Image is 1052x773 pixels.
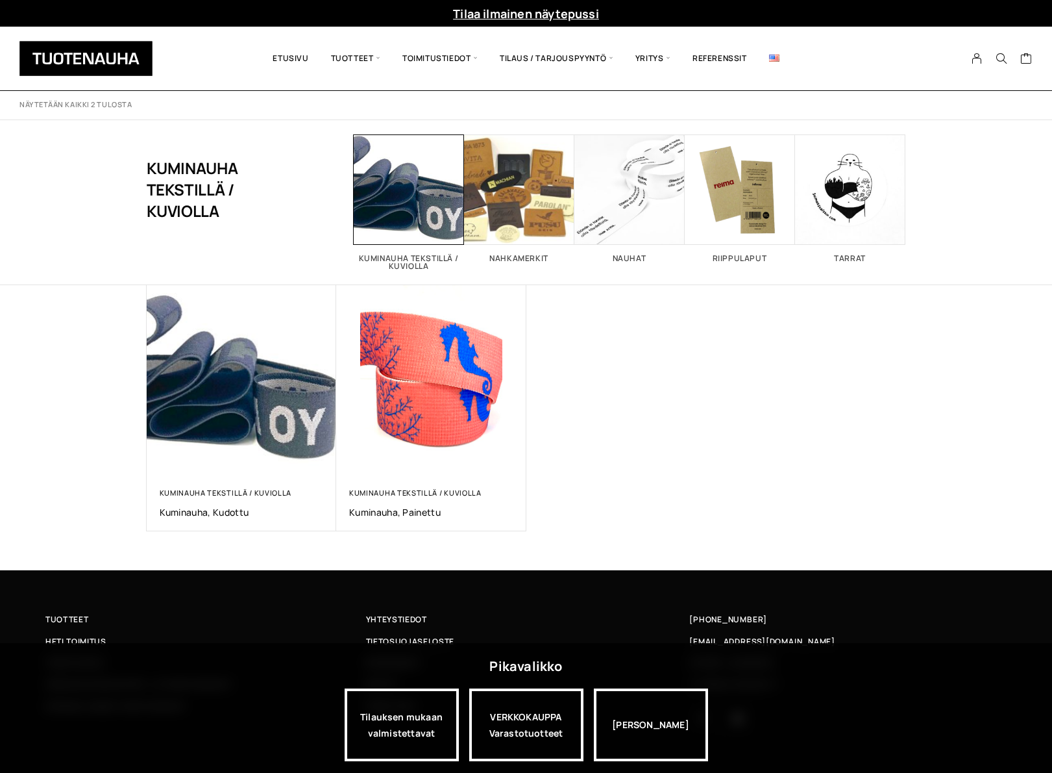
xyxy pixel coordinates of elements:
a: Referenssit [681,36,758,81]
span: Tilaus / Tarjouspyyntö [489,36,624,81]
h2: Nahkamerkit [464,255,574,262]
h1: Kuminauha tekstillä / kuviolla [147,134,289,245]
div: [PERSON_NAME] [594,689,708,761]
a: Visit product category Nahkamerkit [464,134,574,262]
a: [PHONE_NUMBER] [689,613,767,626]
a: Tilaa ilmainen näytepussi [453,6,599,21]
a: Kuminauha tekstillä / kuviolla [349,488,482,498]
a: Heti toimitus [45,635,366,648]
a: Cart [1020,52,1033,68]
a: Kuminauha, kudottu [160,506,324,518]
button: Search [989,53,1014,64]
span: Tuotteet [320,36,391,81]
div: Pikavalikko [489,655,562,678]
span: Toimitustiedot [391,36,489,81]
img: English [769,55,779,62]
span: Tietosuojaseloste [366,635,454,648]
span: Tuotteet [45,613,88,626]
span: Yritys [624,36,681,81]
a: Tietosuojaseloste [366,635,687,648]
a: Etusivu [262,36,319,81]
a: Yhteystiedot [366,613,687,626]
img: Tuotenauha Oy [19,41,153,76]
h2: Kuminauha tekstillä / kuviolla [354,255,464,270]
a: Visit product category Nauhat [574,134,685,262]
a: Visit product category Riippulaput [685,134,795,262]
span: Yhteystiedot [366,613,427,626]
a: Tilauksen mukaan valmistettavat [345,689,459,761]
a: My Account [964,53,990,64]
a: VERKKOKAUPPAVarastotuotteet [469,689,583,761]
h2: Riippulaput [685,255,795,262]
a: Visit product category Tarrat [795,134,905,262]
a: Kuminauha tekstillä / kuviolla [160,488,292,498]
a: Visit product category Kuminauha tekstillä / kuviolla [354,134,464,270]
h2: Nauhat [574,255,685,262]
p: Näytetään kaikki 2 tulosta [19,100,132,110]
a: [EMAIL_ADDRESS][DOMAIN_NAME] [689,635,835,648]
h2: Tarrat [795,255,905,262]
span: Heti toimitus [45,635,106,648]
a: Tuotteet [45,613,366,626]
a: Kuminauha, painettu [349,506,513,518]
div: VERKKOKAUPPA Varastotuotteet [469,689,583,761]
